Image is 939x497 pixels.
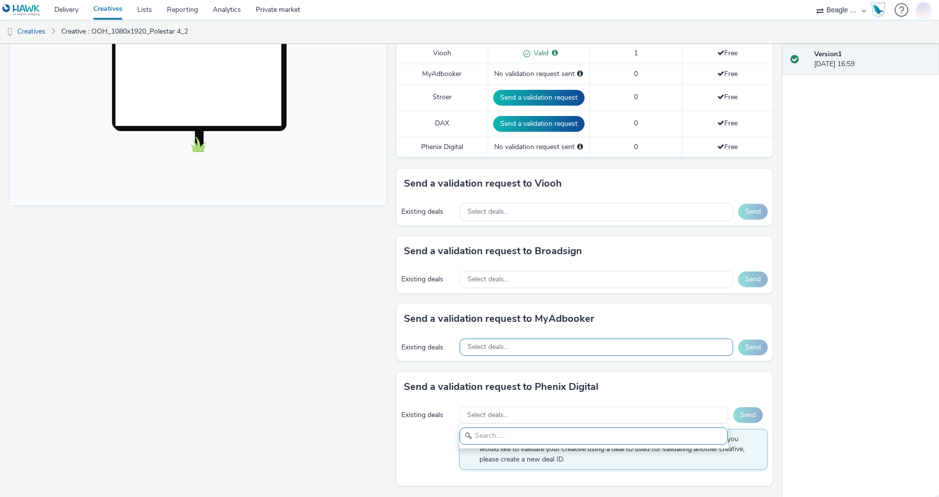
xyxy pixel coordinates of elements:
[396,64,488,84] td: MyAdbooker
[493,90,585,106] button: Send a validation request
[56,20,193,43] a: Creative : OOH_1080x1920_Polestar 4_2
[2,4,40,16] img: undefined Logo
[396,111,488,137] td: DAX
[5,27,15,37] img: dooh
[401,410,454,420] div: Existing deals
[634,118,638,128] span: 0
[814,49,932,70] div: [DATE] 16:59
[404,311,594,326] h3: Send a validation request to MyAdbooker
[634,92,638,102] span: 0
[396,84,488,111] td: Stroer
[396,43,488,64] td: Viooh
[404,380,598,394] h3: Send a validation request to Phenix Digital
[738,271,768,287] button: Send
[493,142,585,152] div: No validation request sent
[404,176,562,191] h3: Send a validation request to Viooh
[738,204,768,220] button: Send
[717,118,738,128] span: Free
[468,343,509,351] span: Select deals...
[871,2,890,18] a: Hawk Academy
[460,427,728,445] input: Search......
[479,434,757,464] span: If you want to verify your creation with another deal ID, you must duplicate it. If you would lik...
[717,92,738,102] span: Free
[634,142,638,152] span: 0
[468,208,509,216] span: Select deals...
[717,69,738,78] span: Free
[634,48,638,58] span: 1
[401,274,455,284] div: Existing deals
[467,411,508,420] span: Select deals...
[493,116,585,132] button: Send a validation request
[733,407,763,423] button: Send
[404,244,582,259] h3: Send a validation request to Broadsign
[717,48,738,58] span: Free
[401,343,455,352] div: Existing deals
[814,49,842,59] strong: Version 1
[530,48,548,58] span: Valid
[738,340,768,355] button: Send
[577,142,583,152] div: Please select a deal below and click on Send to send a validation request to Phenix Digital.
[468,275,509,284] span: Select deals...
[493,69,585,79] div: No validation request sent
[916,0,931,19] img: Jonas Bruzga
[577,69,583,79] div: Please select a deal below and click on Send to send a validation request to MyAdbooker.
[717,142,738,152] span: Free
[634,69,638,78] span: 0
[396,137,488,157] td: Phenix Digital
[142,31,235,196] img: Advertisement preview
[401,207,455,217] div: Existing deals
[871,2,886,18] img: Hawk Academy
